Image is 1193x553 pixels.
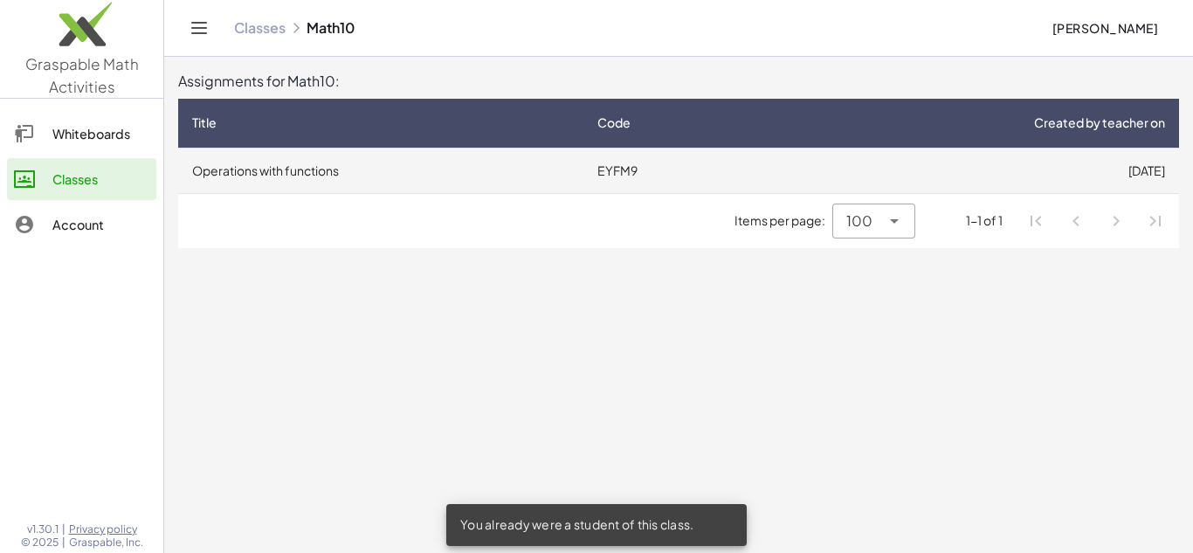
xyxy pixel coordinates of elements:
a: Account [7,204,156,245]
button: [PERSON_NAME] [1038,12,1172,44]
div: Whiteboards [52,123,149,144]
td: Operations with functions [178,148,583,193]
nav: Pagination Navigation [1017,201,1176,241]
div: Assignments for Math10: [178,71,1179,92]
span: Created by teacher on [1034,114,1165,132]
span: © 2025 [21,536,59,550]
div: You already were a student of this class. [446,504,747,546]
span: 100 [846,211,872,232]
a: Whiteboards [7,113,156,155]
span: Graspable Math Activities [25,54,139,96]
a: Classes [7,158,156,200]
div: Classes [52,169,149,190]
a: Privacy policy [69,522,143,536]
span: [PERSON_NAME] [1052,20,1158,36]
td: EYFM9 [583,148,768,193]
div: Account [52,214,149,235]
span: Graspable, Inc. [69,536,143,550]
a: Classes [234,19,286,37]
span: | [62,522,66,536]
div: 1-1 of 1 [966,211,1003,230]
span: Items per page: [734,211,832,230]
span: v1.30.1 [27,522,59,536]
button: Toggle navigation [185,14,213,42]
span: Title [192,114,217,132]
span: | [62,536,66,550]
td: [DATE] [768,148,1179,193]
span: Code [597,114,631,132]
